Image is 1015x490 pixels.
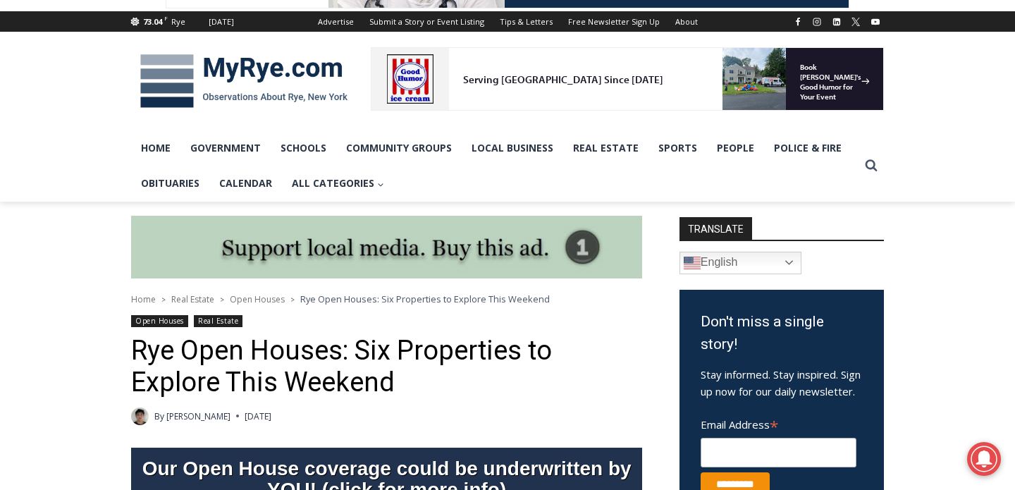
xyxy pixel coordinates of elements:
[245,410,271,423] time: [DATE]
[131,216,642,279] img: support local media, buy this ad
[429,15,491,54] h4: Book [PERSON_NAME]'s Good Humor for Your Event
[310,11,706,32] nav: Secondary Navigation
[336,130,462,166] a: Community Groups
[171,293,214,305] a: Real Estate
[563,130,648,166] a: Real Estate
[131,408,149,425] a: Author image
[679,217,752,240] strong: TRANSLATE
[164,14,168,22] span: F
[701,410,856,436] label: Email Address
[161,295,166,305] span: >
[560,11,668,32] a: Free Newsletter Sign Up
[859,153,884,178] button: View Search Form
[300,293,550,305] span: Rye Open Houses: Six Properties to Explore This Weekend
[131,408,149,425] img: Patel, Devan - bio cropped 200x200
[131,292,642,306] nav: Breadcrumbs
[701,311,863,355] h3: Don't miss a single story!
[131,315,188,327] a: Open Houses
[339,137,683,176] a: Intern @ [DOMAIN_NAME]
[764,130,851,166] a: Police & Fire
[419,4,509,64] a: Book [PERSON_NAME]'s Good Humor for Your Event
[356,1,666,137] div: "The first chef I interviewed talked about coming to [GEOGRAPHIC_DATA] from [GEOGRAPHIC_DATA] in ...
[4,145,138,199] span: Open Tues. - Sun. [PHONE_NUMBER]
[668,11,706,32] a: About
[171,16,185,28] div: Rye
[220,295,224,305] span: >
[341,1,426,64] img: s_800_809a2aa2-bb6e-4add-8b5e-749ad0704c34.jpeg
[282,166,394,201] button: Child menu of All Categories
[271,130,336,166] a: Schools
[154,410,164,423] span: By
[144,88,200,169] div: "clearly one of the favorites in the [GEOGRAPHIC_DATA] neighborhood"
[131,335,642,399] h1: Rye Open Houses: Six Properties to Explore This Weekend
[867,13,884,30] a: YouTube
[194,315,242,327] a: Real Estate
[131,293,156,305] a: Home
[492,11,560,32] a: Tips & Letters
[828,13,845,30] a: Linkedin
[180,130,271,166] a: Government
[362,11,492,32] a: Submit a Story or Event Listing
[707,130,764,166] a: People
[808,13,825,30] a: Instagram
[131,130,859,202] nav: Primary Navigation
[648,130,707,166] a: Sports
[369,140,653,172] span: Intern @ [DOMAIN_NAME]
[131,130,180,166] a: Home
[310,11,362,32] a: Advertise
[462,130,563,166] a: Local Business
[684,255,701,271] img: en
[92,25,348,39] div: Serving [GEOGRAPHIC_DATA] Since [DATE]
[143,16,162,27] span: 73.04
[230,293,285,305] a: Open Houses
[131,166,209,201] a: Obituaries
[701,366,863,400] p: Stay informed. Stay inspired. Sign up now for our daily newsletter.
[131,44,357,118] img: MyRye.com
[789,13,806,30] a: Facebook
[1,142,142,176] a: Open Tues. - Sun. [PHONE_NUMBER]
[679,252,801,274] a: English
[166,410,230,422] a: [PERSON_NAME]
[290,295,295,305] span: >
[209,16,234,28] div: [DATE]
[847,13,864,30] a: X
[209,166,282,201] a: Calendar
